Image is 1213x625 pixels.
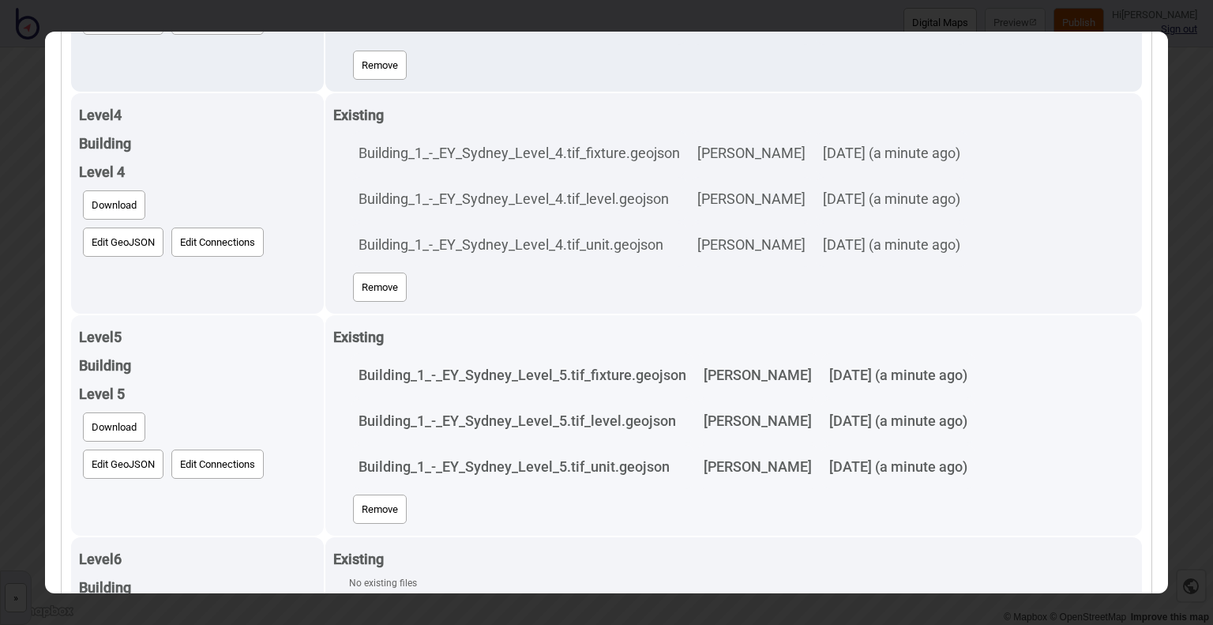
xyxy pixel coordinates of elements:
td: [PERSON_NAME] [689,177,813,221]
div: Building [79,352,316,380]
div: Level 4 [79,158,316,186]
strong: Existing [333,107,384,123]
td: Building_1_-_EY_Sydney_Level_5.tif_unit.geojson [351,445,694,489]
strong: Existing [333,329,384,345]
div: Building [79,574,316,602]
td: Building_1_-_EY_Sydney_Level_5.tif_level.geojson [351,399,694,443]
td: [DATE] (a minute ago) [815,223,968,267]
td: [DATE] (a minute ago) [821,399,975,443]
button: Edit Connections [171,228,264,257]
td: Building_1_-_EY_Sydney_Level_4.tif_unit.geojson [351,223,688,267]
button: Remove [353,273,407,302]
button: Download [83,412,145,442]
td: [DATE] (a minute ago) [815,131,968,175]
td: [PERSON_NAME] [689,223,813,267]
td: [PERSON_NAME] [696,399,820,443]
button: Edit GeoJSON [83,228,163,257]
td: [DATE] (a minute ago) [821,353,975,397]
div: Level 5 [79,323,316,352]
div: No existing files [349,574,1134,593]
button: Edit GeoJSON [83,450,163,479]
div: Level 4 [79,101,316,130]
strong: Existing [333,551,384,567]
td: [DATE] (a minute ago) [821,445,975,489]
div: Level 5 [79,380,316,409]
td: [PERSON_NAME] [689,131,813,175]
td: [PERSON_NAME] [696,445,820,489]
td: Building_1_-_EY_Sydney_Level_4.tif_level.geojson [351,177,688,221]
a: Edit Connections [167,224,268,261]
td: Building_1_-_EY_Sydney_Level_4.tif_fixture.geojson [351,131,688,175]
button: Download [83,190,145,220]
td: Building_1_-_EY_Sydney_Level_5.tif_fixture.geojson [351,353,694,397]
div: Building [79,130,316,158]
td: [DATE] (a minute ago) [815,177,968,221]
button: Remove [353,51,407,80]
button: Edit Connections [171,450,264,479]
div: Level 6 [79,545,316,574]
a: Edit Connections [167,446,268,483]
td: [PERSON_NAME] [696,353,820,397]
button: Remove [353,495,407,524]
